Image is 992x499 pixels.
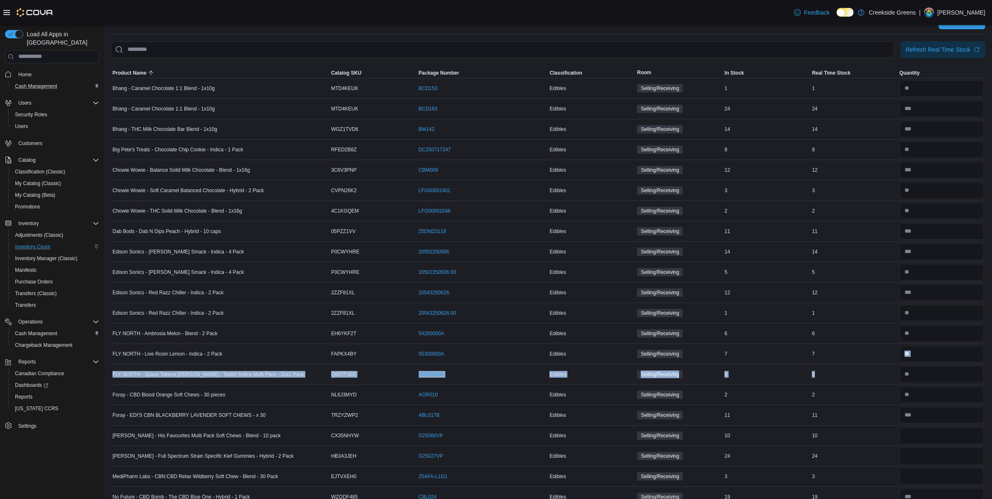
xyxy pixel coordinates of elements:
[12,300,99,310] span: Transfers
[12,340,99,350] span: Chargeback Management
[2,97,102,109] button: Users
[550,351,566,357] span: Edibles
[810,308,898,318] div: 1
[810,328,898,339] div: 6
[723,369,810,379] div: 8
[12,288,60,298] a: Transfers (Classic)
[419,310,456,316] a: 20543250626.00
[810,410,898,420] div: 11
[18,318,43,325] span: Operations
[723,165,810,175] div: 12
[810,104,898,114] div: 24
[15,218,99,228] span: Inventory
[550,371,566,378] span: Edibles
[18,140,42,147] span: Customers
[15,155,39,165] button: Catalog
[12,265,40,275] a: Manifests
[15,342,72,349] span: Chargeback Management
[331,167,357,173] span: 3C6V3PNP
[12,167,69,177] a: Classification (Classic)
[550,228,566,235] span: Edibles
[18,423,36,429] span: Settings
[548,68,635,78] button: Classification
[12,369,67,379] a: Canadian Compliance
[919,8,921,18] p: |
[18,157,35,163] span: Catalog
[112,187,264,194] span: Chowie Wowie - Soft Caramel Balanced Chocolate - Hybrid - 2 Pack
[18,100,31,106] span: Users
[15,317,99,327] span: Operations
[112,453,294,459] span: [PERSON_NAME] - Full Spectrum Strain Specific Kief Gummies - Hybrid - 2 Pack
[2,356,102,368] button: Reports
[641,411,679,419] span: Selling/Receiving
[112,473,278,480] span: MediPharm Labs - CBN:CBD Relax Wildberry Soft Chew - Blend - 30 Pack
[417,68,548,78] button: Package Number
[810,451,898,461] div: 24
[550,187,566,194] span: Edibles
[419,371,444,378] a: 55500000A
[8,241,102,253] button: Inventory Count
[641,248,679,256] span: Selling/Receiving
[419,248,449,255] a: 20502250506
[550,432,566,439] span: Edibles
[12,253,81,263] a: Inventory Manager (Classic)
[550,310,566,316] span: Edibles
[331,269,360,276] span: P0CWYHRE
[15,98,35,108] button: Users
[331,330,357,337] span: EH6YKF2T
[12,328,60,339] a: Cash Management
[331,248,360,255] span: P0CWYHRE
[12,300,39,310] a: Transfers
[331,70,362,76] span: Catalog SKU
[15,267,36,273] span: Manifests
[331,228,356,235] span: 05PZZ1VV
[2,419,102,431] button: Settings
[810,247,898,257] div: 14
[112,330,217,337] span: FLY NORTH - Ambrosia Melon - Blend - 2 Pack
[641,105,679,113] span: Selling/Receiving
[810,226,898,236] div: 11
[12,81,60,91] a: Cash Management
[331,351,357,357] span: FAPKX4BY
[15,382,48,389] span: Dashboards
[641,391,679,399] span: Selling/Receiving
[804,8,830,17] span: Feedback
[550,208,566,214] span: Edibles
[8,201,102,213] button: Promotions
[2,154,102,166] button: Catalog
[419,391,438,398] a: AOR010
[550,289,566,296] span: Edibles
[550,70,582,76] span: Classification
[723,124,810,134] div: 14
[550,412,566,419] span: Edibles
[12,328,99,339] span: Cash Management
[12,392,36,402] a: Reports
[550,105,566,112] span: Edibles
[637,69,651,76] span: Room
[12,242,54,252] a: Inventory Count
[8,80,102,92] button: Cash Management
[419,473,447,480] a: 25AFA-L1G1
[637,452,683,460] span: Selling/Receiving
[15,394,32,400] span: Reports
[637,166,683,174] span: Selling/Receiving
[331,412,358,419] span: TRZYZWP2
[2,137,102,149] button: Customers
[8,368,102,379] button: Canadian Compliance
[12,288,99,298] span: Transfers (Classic)
[723,226,810,236] div: 11
[550,248,566,255] span: Edibles
[637,472,683,481] span: Selling/Receiving
[419,269,456,276] a: 20502250506.00
[641,187,679,194] span: Selling/Receiving
[17,8,54,17] img: Cova
[112,351,222,357] span: FLY NORTH - Live Rosin Lemon - Indica - 2 Pack
[112,269,244,276] span: Edison Sonics - [PERSON_NAME] Smack - Indica - 4 Pack
[12,167,99,177] span: Classification (Classic)
[112,105,215,112] span: Bhang - Caramel Chocolate 1:1 Blend - 1x10g
[937,8,985,18] p: [PERSON_NAME]
[12,121,31,131] a: Users
[112,248,244,255] span: Edison Sonics - [PERSON_NAME] Smack - Indica - 4 Pack
[15,290,57,297] span: Transfers (Classic)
